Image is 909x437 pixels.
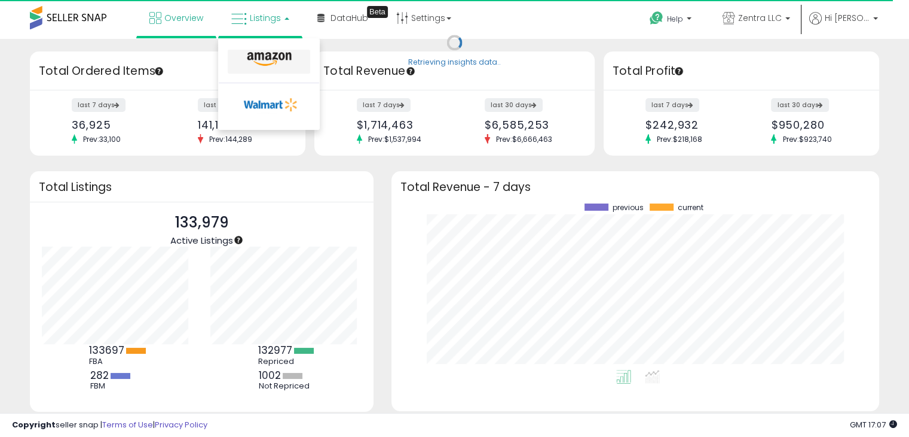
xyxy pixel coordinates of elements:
[89,357,146,366] div: FBA
[613,63,870,80] h3: Total Profit
[198,98,256,112] label: last 30 days
[259,368,281,383] b: 1002
[405,66,416,77] div: Tooltip anchor
[198,119,284,131] div: 141,199
[90,381,144,391] div: FBM
[651,134,708,144] span: Prev: $218,168
[771,98,829,112] label: last 30 days
[203,134,258,144] span: Prev: 144,289
[323,63,586,80] h3: Total Revenue
[645,119,732,131] div: $242,932
[102,419,153,430] a: Terms of Use
[400,183,870,192] h3: Total Revenue - 7 days
[771,119,858,131] div: $950,280
[674,66,684,77] div: Tooltip anchor
[490,134,558,144] span: Prev: $6,666,463
[170,211,233,234] p: 133,979
[809,12,878,39] a: Hi [PERSON_NAME]
[330,12,368,24] span: DataHub
[154,66,164,77] div: Tooltip anchor
[485,119,574,131] div: $6,585,253
[613,204,644,212] span: previous
[250,12,281,24] span: Listings
[640,2,703,39] a: Help
[72,98,126,112] label: last 7 days
[89,343,124,357] b: 133697
[155,419,207,430] a: Privacy Policy
[357,119,446,131] div: $1,714,463
[12,420,207,431] div: seller snap | |
[667,14,683,24] span: Help
[357,98,411,112] label: last 7 days
[485,98,543,112] label: last 30 days
[72,119,158,131] div: 36,925
[678,204,703,212] span: current
[258,357,314,366] div: Repriced
[90,368,109,383] b: 282
[39,183,365,192] h3: Total Listings
[850,419,897,430] span: 2025-10-11 17:07 GMT
[164,12,203,24] span: Overview
[738,12,782,24] span: Zentra LLC
[233,235,244,245] div: Tooltip anchor
[645,98,699,112] label: last 7 days
[362,134,427,144] span: Prev: $1,537,994
[259,381,313,391] div: Not Repriced
[367,6,388,18] div: Tooltip anchor
[649,11,664,26] i: Get Help
[258,343,292,357] b: 132977
[170,234,233,247] span: Active Listings
[776,134,837,144] span: Prev: $923,740
[39,63,296,80] h3: Total Ordered Items
[825,12,870,24] span: Hi [PERSON_NAME]
[408,57,501,68] div: Retrieving insights data..
[77,134,127,144] span: Prev: 33,100
[12,419,56,430] strong: Copyright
